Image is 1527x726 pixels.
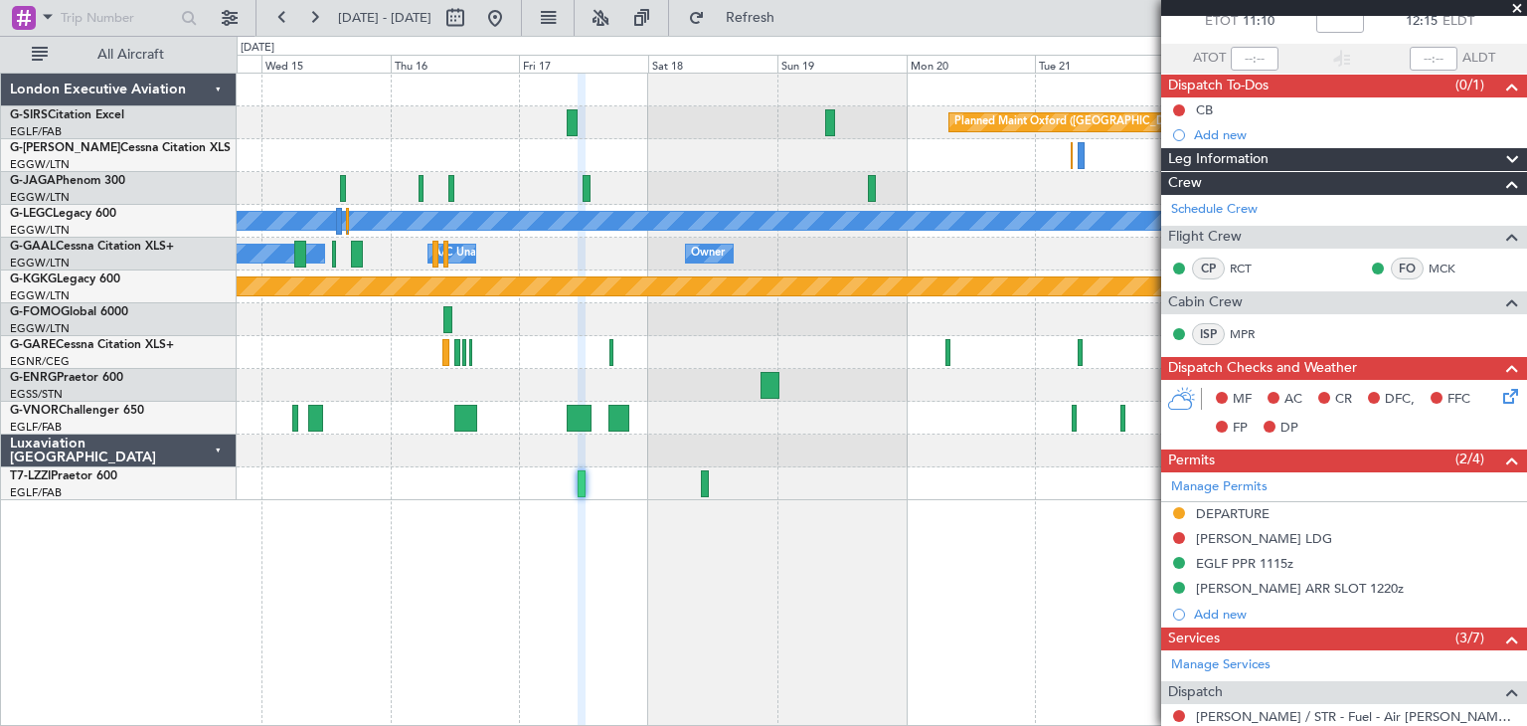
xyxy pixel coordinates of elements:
[1230,260,1274,277] a: RCT
[1171,655,1271,675] a: Manage Services
[10,339,174,351] a: G-GARECessna Citation XLS+
[1196,101,1213,118] div: CB
[241,40,274,57] div: [DATE]
[10,470,51,482] span: T7-LZZI
[691,239,725,269] div: Owner
[1284,390,1302,410] span: AC
[10,288,70,303] a: EGGW/LTN
[52,48,210,62] span: All Aircraft
[1192,323,1225,345] div: ISP
[1233,419,1248,439] span: FP
[1168,75,1269,97] span: Dispatch To-Dos
[10,339,56,351] span: G-GARE
[10,208,53,220] span: G-LEGC
[10,157,70,172] a: EGGW/LTN
[1280,419,1298,439] span: DP
[1442,12,1474,32] span: ELDT
[1194,126,1517,143] div: Add new
[1035,55,1164,73] div: Tue 21
[10,354,70,369] a: EGNR/CEG
[10,387,63,402] a: EGSS/STN
[1171,477,1268,497] a: Manage Permits
[1196,530,1332,547] div: [PERSON_NAME] LDG
[679,2,798,34] button: Refresh
[10,142,120,154] span: G-[PERSON_NAME]
[1193,49,1226,69] span: ATOT
[391,55,520,73] div: Thu 16
[338,9,431,27] span: [DATE] - [DATE]
[1168,450,1215,472] span: Permits
[519,55,648,73] div: Fri 17
[10,175,56,187] span: G-JAGA
[10,306,128,318] a: G-FOMOGlobal 6000
[1230,325,1274,343] a: MPR
[10,241,174,253] a: G-GAALCessna Citation XLS+
[1205,12,1238,32] span: ETOT
[1194,606,1517,623] div: Add new
[648,55,777,73] div: Sat 18
[10,223,70,238] a: EGGW/LTN
[1171,200,1258,220] a: Schedule Crew
[1231,47,1278,71] input: --:--
[10,485,62,500] a: EGLF/FAB
[1391,258,1424,279] div: FO
[10,256,70,271] a: EGGW/LTN
[1196,555,1293,572] div: EGLF PPR 1115z
[10,321,70,336] a: EGGW/LTN
[1196,580,1404,597] div: [PERSON_NAME] ARR SLOT 1220z
[10,470,117,482] a: T7-LZZIPraetor 600
[10,372,57,384] span: G-ENRG
[10,109,124,121] a: G-SIRSCitation Excel
[1462,49,1495,69] span: ALDT
[10,109,48,121] span: G-SIRS
[10,372,123,384] a: G-ENRGPraetor 600
[22,39,216,71] button: All Aircraft
[1243,12,1274,32] span: 11:10
[10,273,120,285] a: G-KGKGLegacy 600
[1196,708,1517,725] a: [PERSON_NAME] / STR - Fuel - Air [PERSON_NAME] / STR
[1168,628,1220,650] span: Services
[1196,505,1270,522] div: DEPARTURE
[954,107,1190,137] div: Planned Maint Oxford ([GEOGRAPHIC_DATA])
[777,55,907,73] div: Sun 19
[1168,172,1202,195] span: Crew
[1233,390,1252,410] span: MF
[1406,12,1438,32] span: 12:15
[10,273,57,285] span: G-KGKG
[1168,291,1243,314] span: Cabin Crew
[261,55,391,73] div: Wed 15
[10,420,62,435] a: EGLF/FAB
[10,405,59,417] span: G-VNOR
[433,239,516,269] div: A/C Unavailable
[1192,258,1225,279] div: CP
[10,190,70,205] a: EGGW/LTN
[1168,357,1357,380] span: Dispatch Checks and Weather
[1385,390,1415,410] span: DFC,
[1335,390,1352,410] span: CR
[10,208,116,220] a: G-LEGCLegacy 600
[1168,681,1223,704] span: Dispatch
[10,405,144,417] a: G-VNORChallenger 650
[1168,148,1269,171] span: Leg Information
[1455,75,1484,95] span: (0/1)
[61,3,175,33] input: Trip Number
[10,241,56,253] span: G-GAAL
[1168,226,1242,249] span: Flight Crew
[1429,260,1473,277] a: MCK
[1447,390,1470,410] span: FFC
[1455,449,1484,469] span: (2/4)
[10,306,61,318] span: G-FOMO
[1455,628,1484,648] span: (3/7)
[10,142,231,154] a: G-[PERSON_NAME]Cessna Citation XLS
[10,175,125,187] a: G-JAGAPhenom 300
[709,11,792,25] span: Refresh
[907,55,1036,73] div: Mon 20
[10,124,62,139] a: EGLF/FAB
